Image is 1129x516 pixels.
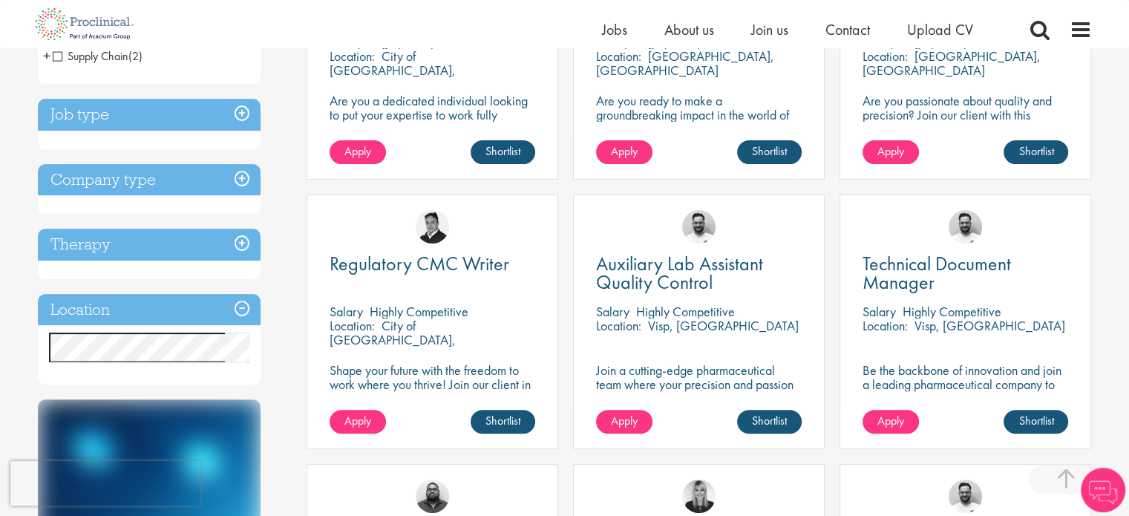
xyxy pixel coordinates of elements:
h3: Job type [38,99,261,131]
a: Apply [330,410,386,434]
p: Visp, [GEOGRAPHIC_DATA] [648,317,799,334]
a: Shortlist [1004,140,1068,164]
p: Highly Competitive [903,303,1001,320]
span: Apply [877,413,904,428]
img: Ashley Bennett [416,480,449,513]
span: Salary [863,303,896,320]
h3: Location [38,294,261,326]
span: Supply Chain [53,48,128,64]
span: Supply Chain [53,48,143,64]
p: [GEOGRAPHIC_DATA], [GEOGRAPHIC_DATA] [863,48,1041,79]
a: Jobs [602,20,627,39]
img: Janelle Jones [682,480,716,513]
p: City of [GEOGRAPHIC_DATA], [GEOGRAPHIC_DATA] [330,48,456,93]
span: Apply [344,413,371,428]
a: About us [664,20,714,39]
span: Location: [330,48,375,65]
img: Emile De Beer [949,210,982,244]
span: Location: [863,48,908,65]
span: Salary [596,303,629,320]
p: Join a cutting-edge pharmaceutical team where your precision and passion for quality will help sh... [596,363,802,419]
p: Are you passionate about quality and precision? Join our client with this engineering role and he... [863,94,1068,150]
span: Regulatory CMC Writer [330,251,509,276]
p: Visp, [GEOGRAPHIC_DATA] [914,317,1065,334]
span: Location: [863,317,908,334]
p: Are you ready to make a groundbreaking impact in the world of biotechnology? Join a growing compa... [596,94,802,164]
span: Apply [611,413,638,428]
p: [GEOGRAPHIC_DATA], [GEOGRAPHIC_DATA] [596,48,774,79]
img: Emile De Beer [682,210,716,244]
a: Apply [863,410,919,434]
a: Shortlist [737,410,802,434]
a: Apply [596,410,652,434]
a: Apply [596,140,652,164]
a: Apply [330,140,386,164]
p: Be the backbone of innovation and join a leading pharmaceutical company to help keep life-changin... [863,363,1068,419]
span: + [43,45,50,67]
p: Shape your future with the freedom to work where you thrive! Join our client in this fully remote... [330,363,535,405]
span: Location: [596,317,641,334]
a: Upload CV [907,20,973,39]
a: Contact [825,20,870,39]
a: Shortlist [737,140,802,164]
p: Highly Competitive [636,303,735,320]
a: Join us [751,20,788,39]
span: Auxiliary Lab Assistant Quality Control [596,251,763,295]
p: City of [GEOGRAPHIC_DATA], [GEOGRAPHIC_DATA] [330,317,456,362]
span: Salary [330,303,363,320]
img: Emile De Beer [949,480,982,513]
img: Peter Duvall [416,210,449,244]
p: Highly Competitive [370,303,468,320]
span: Apply [344,143,371,159]
h3: Therapy [38,229,261,261]
a: Regulatory CMC Writer [330,255,535,273]
h3: Company type [38,164,261,196]
span: Technical Document Manager [863,251,1011,295]
a: Technical Document Manager [863,255,1068,292]
span: Location: [596,48,641,65]
span: Apply [877,143,904,159]
iframe: reCAPTCHA [10,461,200,506]
p: Are you a dedicated individual looking to put your expertise to work fully flexibly in a remote p... [330,94,535,164]
a: Apply [863,140,919,164]
span: Location: [330,317,375,334]
span: (2) [128,48,143,64]
img: Chatbot [1081,468,1125,512]
a: Shortlist [471,140,535,164]
span: Apply [611,143,638,159]
a: Shortlist [1004,410,1068,434]
a: Auxiliary Lab Assistant Quality Control [596,255,802,292]
a: Shortlist [471,410,535,434]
